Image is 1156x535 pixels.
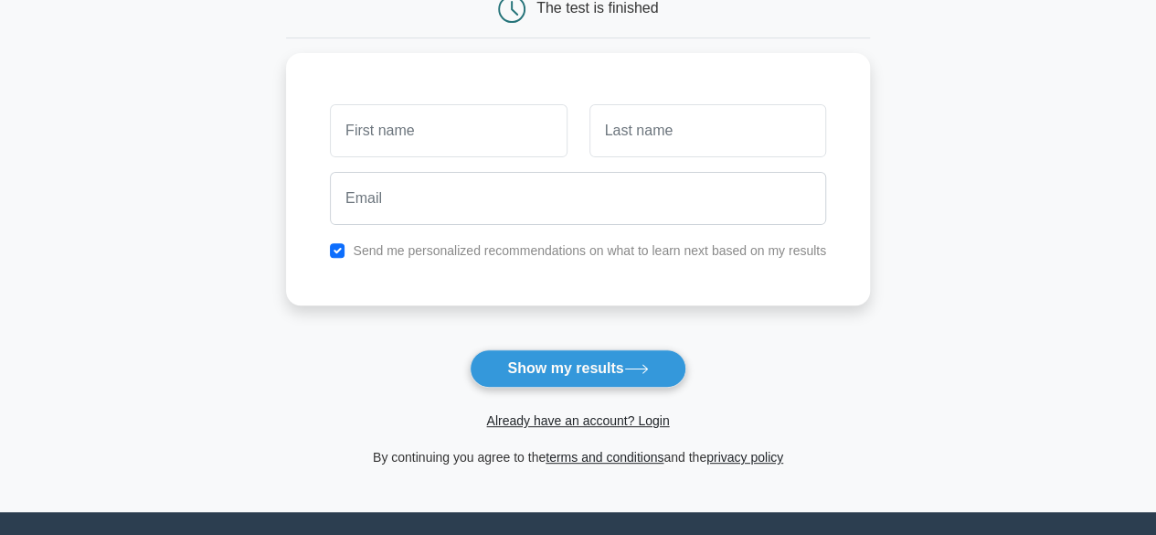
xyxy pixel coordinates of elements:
a: Already have an account? Login [486,413,669,428]
input: Email [330,172,826,225]
input: First name [330,104,567,157]
label: Send me personalized recommendations on what to learn next based on my results [353,243,826,258]
input: Last name [589,104,826,157]
a: terms and conditions [546,450,663,465]
div: By continuing you agree to the and the [275,446,881,468]
a: privacy policy [706,450,783,465]
button: Show my results [470,349,685,388]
